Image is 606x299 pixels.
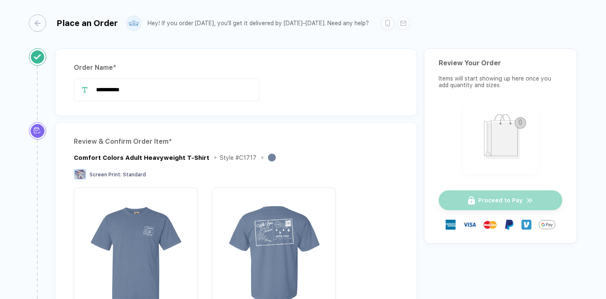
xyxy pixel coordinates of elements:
[504,220,514,230] img: Paypal
[467,109,535,168] img: shopping_bag.png
[484,218,497,231] img: master-card
[56,18,118,28] div: Place an Order
[521,220,531,230] img: Venmo
[446,220,456,230] img: express
[463,218,476,231] img: visa
[220,154,256,161] div: Style # C1717
[74,61,398,74] div: Order Name
[123,172,146,178] span: Standard
[539,216,555,233] img: GPay
[74,169,86,180] img: Screen Print
[439,75,562,88] div: Items will start showing up here once you add quantity and sizes.
[439,59,562,67] div: Review Your Order
[89,172,122,178] span: Screen Print :
[127,16,141,31] img: user profile
[74,154,209,161] div: Comfort Colors Adult Heavyweight T-Shirt
[148,20,369,27] div: Hey! If you order [DATE], you'll get it delivered by [DATE]–[DATE]. Need any help?
[74,135,398,148] div: Review & Confirm Order Item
